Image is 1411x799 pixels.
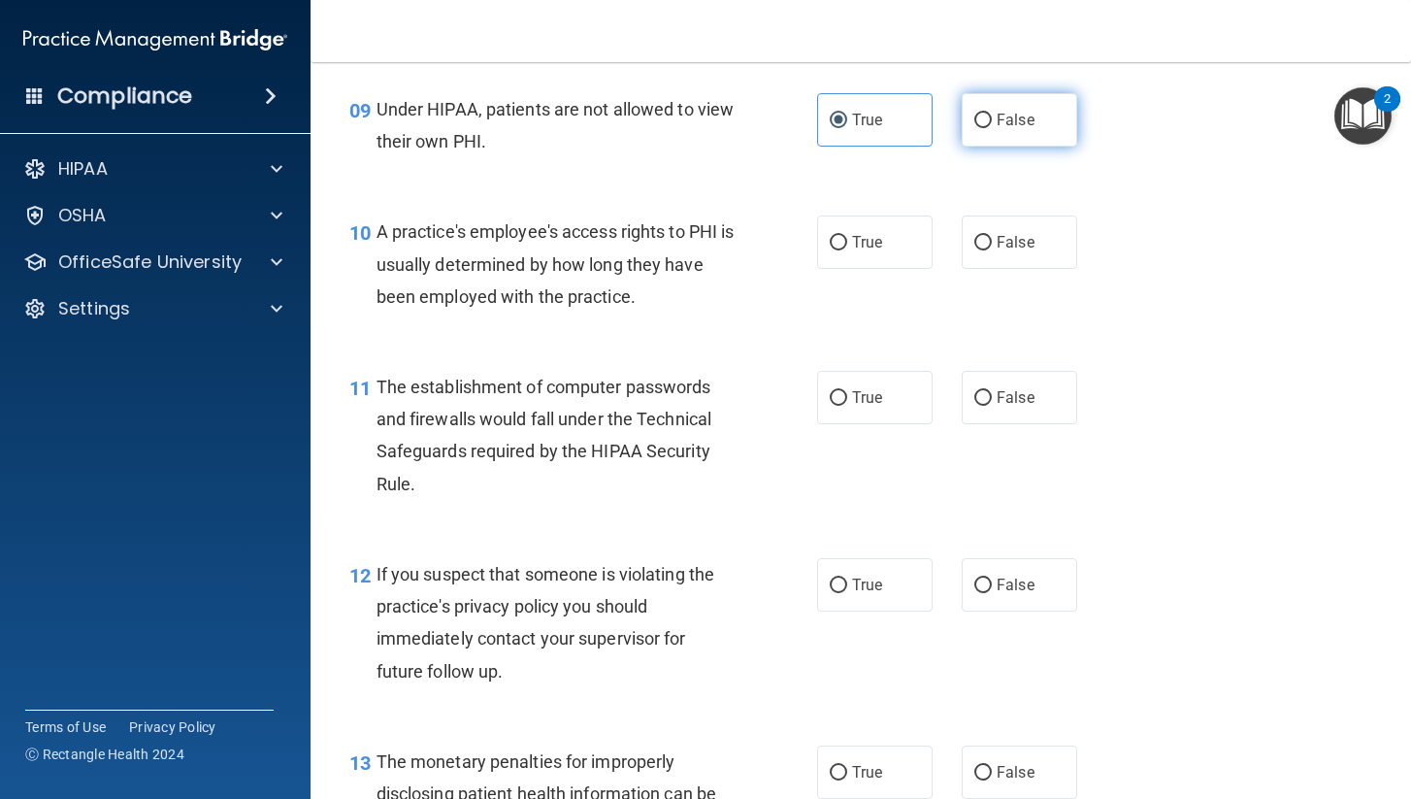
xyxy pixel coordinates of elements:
[974,579,992,593] input: False
[830,579,847,593] input: True
[23,250,282,274] a: OfficeSafe University
[58,297,130,320] p: Settings
[852,111,882,129] span: True
[852,388,882,407] span: True
[58,250,242,274] p: OfficeSafe University
[997,233,1034,251] span: False
[852,233,882,251] span: True
[852,763,882,782] span: True
[830,391,847,406] input: True
[57,83,192,110] h4: Compliance
[349,99,371,122] span: 09
[852,576,882,594] span: True
[129,717,216,737] a: Privacy Policy
[997,763,1034,782] span: False
[349,564,371,587] span: 12
[974,114,992,128] input: False
[25,717,106,737] a: Terms of Use
[377,564,714,682] span: If you suspect that someone is violating the practice's privacy policy you should immediately con...
[377,377,711,494] span: The establishment of computer passwords and firewalls would fall under the Technical Safeguards r...
[974,766,992,781] input: False
[1334,87,1392,145] button: Open Resource Center, 2 new notifications
[830,236,847,250] input: True
[997,111,1034,129] span: False
[349,751,371,775] span: 13
[1384,99,1391,124] div: 2
[997,576,1034,594] span: False
[23,20,287,59] img: PMB logo
[974,391,992,406] input: False
[58,157,108,181] p: HIPAA
[58,204,107,227] p: OSHA
[23,297,282,320] a: Settings
[349,221,371,245] span: 10
[974,236,992,250] input: False
[997,388,1034,407] span: False
[25,745,184,764] span: Ⓒ Rectangle Health 2024
[23,157,282,181] a: HIPAA
[23,204,282,227] a: OSHA
[377,99,735,151] span: Under HIPAA, patients are not allowed to view their own PHI.
[377,221,735,306] span: A practice's employee's access rights to PHI is usually determined by how long they have been emp...
[349,377,371,400] span: 11
[830,766,847,781] input: True
[830,114,847,128] input: True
